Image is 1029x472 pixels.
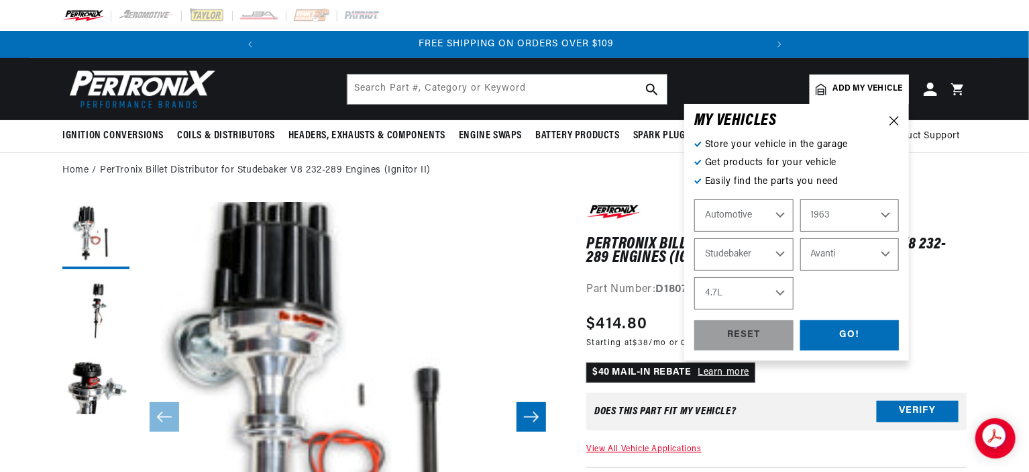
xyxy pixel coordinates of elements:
[266,37,768,52] div: 2 of 2
[29,31,1000,58] slideshow-component: Translation missing: en.sections.announcements.announcement_bar
[694,238,794,271] select: Make
[885,129,960,144] span: Product Support
[586,281,967,299] div: Part Number:
[62,202,129,269] button: Load image 1 in gallery view
[698,367,749,377] a: Learn more
[62,129,164,143] span: Ignition Conversions
[694,199,794,232] select: Ride Type
[237,31,264,58] button: Translation missing: en.sections.announcements.previous_announcement
[535,129,620,143] span: Battery Products
[170,120,282,152] summary: Coils & Distributors
[177,129,275,143] span: Coils & Distributors
[419,39,614,49] span: FREE SHIPPING ON ORDERS OVER $109
[62,276,129,343] button: Load image 2 in gallery view
[637,75,667,104] button: search button
[529,120,627,152] summary: Battery Products
[459,129,522,143] span: Engine Swaps
[586,363,755,383] p: $40 MAIL-IN REBATE
[766,31,793,58] button: Translation missing: en.sections.announcements.next_announcement
[694,138,899,152] p: Store your vehicle in the garage
[282,120,452,152] summary: Headers, Exhausts & Components
[266,37,768,52] div: Announcement
[62,163,967,178] nav: breadcrumbs
[586,238,967,265] h1: PerTronix Billet Distributor for Studebaker V8 232-289 Engines (Ignitor II)
[452,120,529,152] summary: Engine Swaps
[150,402,179,432] button: Slide left
[594,406,736,417] div: Does This part fit My vehicle?
[885,120,967,152] summary: Product Support
[62,163,89,178] a: Home
[347,75,667,104] input: Search Part #, Category or Keyword
[627,120,722,152] summary: Spark Plug Wires
[833,83,903,95] span: Add my vehicle
[586,445,701,453] a: View All Vehicle Applications
[694,277,794,310] select: Engine
[694,156,899,171] p: Get products for your vehicle
[586,336,840,349] p: Starting at /mo or 0% APR with .
[810,75,909,104] a: Add my vehicle
[694,114,777,128] h6: MY VEHICLE S
[62,66,217,112] img: Pertronix
[288,129,445,143] span: Headers, Exhausts & Components
[517,402,546,432] button: Slide right
[800,199,900,232] select: Year
[633,339,649,347] span: $38
[877,401,959,422] button: Verify
[100,163,431,178] a: PerTronix Billet Distributor for Studebaker V8 232-289 Engines (Ignitor II)
[62,120,170,152] summary: Ignition Conversions
[656,284,700,295] strong: D180700
[694,175,899,189] p: Easily find the parts you need
[633,129,715,143] span: Spark Plug Wires
[62,350,129,417] button: Load image 3 in gallery view
[694,320,794,350] div: RESET
[800,238,900,271] select: Model
[800,320,900,350] div: GO!
[586,312,647,336] span: $414.80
